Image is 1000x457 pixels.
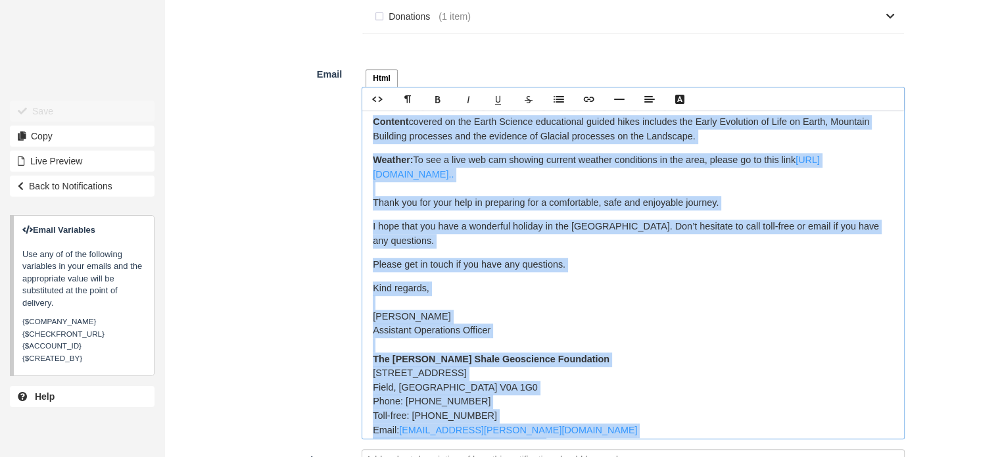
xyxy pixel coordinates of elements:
[366,69,398,87] a: Html
[574,88,604,110] a: Link
[604,88,634,110] a: Line
[164,63,352,82] label: Email
[373,258,893,272] p: Please get in touch if you have any questions.
[35,391,55,402] b: Help
[10,176,155,197] a: Back to Notifications
[453,88,483,110] a: Italic
[513,88,544,110] a: Strikethrough
[10,126,155,147] a: Copy
[10,151,155,172] button: Live Preview
[10,101,155,122] button: Save
[362,88,393,110] a: HTML
[399,425,637,435] a: [EMAIL_ADDRESS][PERSON_NAME][DOMAIN_NAME]
[371,7,439,26] label: Donations
[22,224,145,310] p: Use any of of the following variables in your emails and the appropriate value will be substitute...
[483,88,513,110] a: Underline
[10,386,155,407] a: Help
[544,88,574,110] a: Lists
[373,220,893,248] p: I hope that you have a wonderful holiday in the [GEOGRAPHIC_DATA]. Don’t hesitate to call toll-fr...
[634,88,665,110] a: Align
[22,225,95,235] strong: Email Variables
[373,116,408,127] strong: Content
[373,115,893,143] p: covered on the Earth Science educational guided hikes includes the Early Evolution of Life on Ear...
[439,10,471,24] span: (1 item)
[373,155,413,165] strong: Weather:
[373,281,893,452] p: Kind regards, [PERSON_NAME] Assistant Operations Officer [STREET_ADDRESS] Field, [GEOGRAPHIC_DATA...
[373,153,893,210] p: To see a live web cam showing current weather conditions in the area, please go to this link Than...
[373,354,609,364] strong: The [PERSON_NAME] Shale Geoscience Foundation
[373,155,820,180] a: [URL][DOMAIN_NAME]..
[393,88,423,110] a: Format
[423,88,453,110] a: Bold
[665,88,695,110] a: Text Color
